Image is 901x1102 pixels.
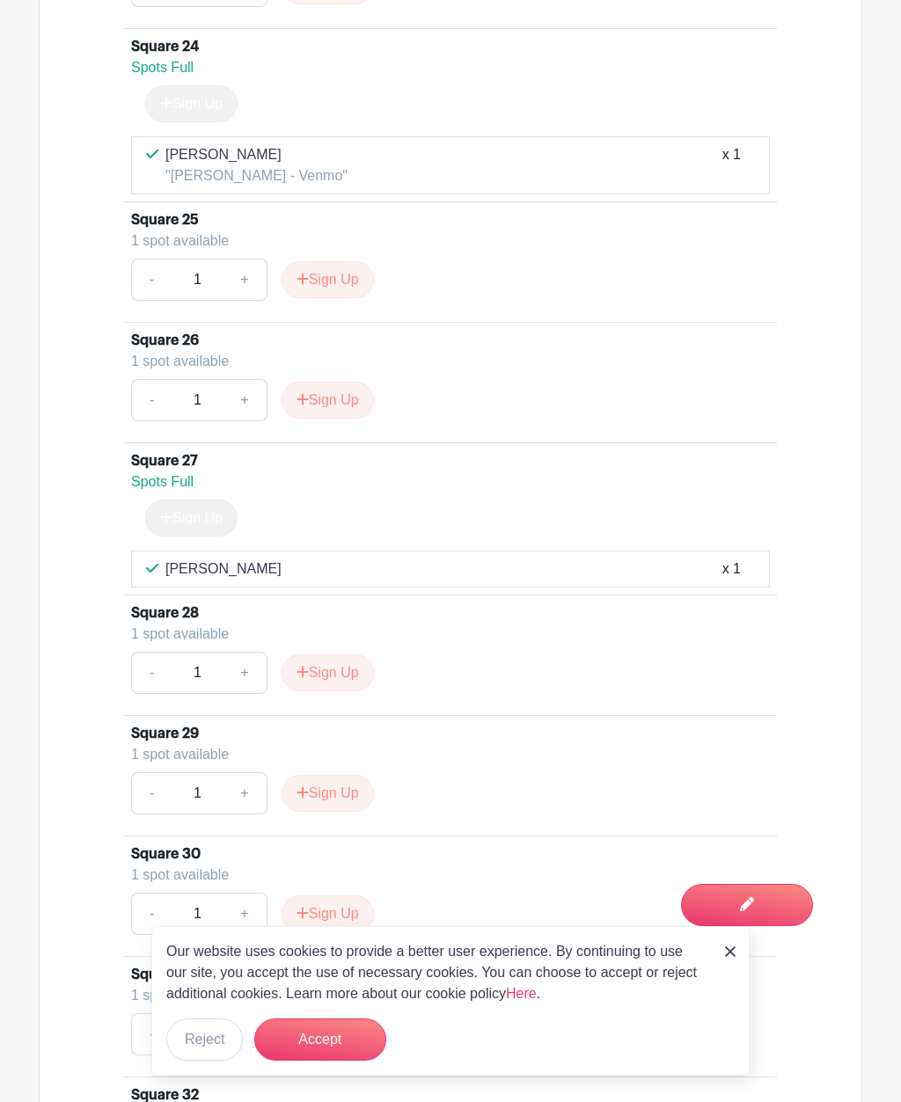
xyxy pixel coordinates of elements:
[131,772,172,814] a: -
[223,893,267,935] a: +
[165,144,348,165] p: [PERSON_NAME]
[165,558,282,580] p: [PERSON_NAME]
[282,775,374,812] button: Sign Up
[166,941,707,1004] p: Our website uses cookies to provide a better user experience. By continuing to use our site, you ...
[254,1018,386,1061] button: Accept
[131,865,756,886] div: 1 spot available
[131,379,172,421] a: -
[166,1018,243,1061] button: Reject
[725,946,736,957] img: close_button-5f87c8562297e5c2d7936805f587ecaba9071eb48480494691a3f1689db116b3.svg
[131,624,756,645] div: 1 spot available
[131,450,198,471] div: Square 27
[165,165,348,186] p: "[PERSON_NAME] - Venmo"
[131,36,199,57] div: Square 24
[131,209,199,230] div: Square 25
[722,558,741,580] div: x 1
[131,843,201,865] div: Square 30
[131,351,756,372] div: 1 spot available
[131,259,172,301] a: -
[131,602,199,624] div: Square 28
[223,772,267,814] a: +
[223,379,267,421] a: +
[282,895,374,932] button: Sign Up
[131,652,172,694] a: -
[131,60,194,75] span: Spots Full
[131,985,756,1006] div: 1 spot available
[223,652,267,694] a: +
[506,986,537,1001] a: Here
[131,474,194,489] span: Spots Full
[131,1013,172,1055] a: -
[131,893,172,935] a: -
[722,144,741,186] div: x 1
[131,723,199,744] div: Square 29
[223,259,267,301] a: +
[131,744,756,765] div: 1 spot available
[282,261,374,298] button: Sign Up
[131,964,197,985] div: Square 31
[282,654,374,691] button: Sign Up
[131,330,199,351] div: Square 26
[282,382,374,419] button: Sign Up
[131,230,756,252] div: 1 spot available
